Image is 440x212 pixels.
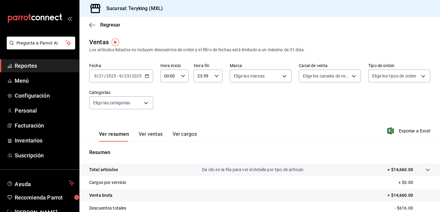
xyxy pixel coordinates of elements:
button: Pregunta a Parrot AI [7,37,75,49]
span: Pregunta a Parrot AI [16,40,66,46]
span: / [104,74,106,78]
button: open_drawer_menu [67,16,72,21]
p: Descuentos totales [89,205,126,211]
p: - $616.00 [395,205,430,211]
div: Ventas [89,38,109,47]
span: Ayuda [15,179,66,187]
input: ---- [131,74,142,78]
div: Los artículos listados no incluyen descuentos de orden y el filtro de fechas está limitado a un m... [89,47,430,53]
span: Recomienda Parrot [15,193,74,202]
span: / [122,74,124,78]
button: Ver ventas [139,131,163,142]
input: -- [94,74,97,78]
span: Elige los tipos de orden [372,73,416,79]
label: Canal de venta [299,63,361,68]
span: Elige los canales de venta [303,73,350,79]
label: Marca [230,63,292,68]
button: Ver resumen [99,131,129,142]
label: Hora fin [194,63,222,68]
h3: Sucursal: Teryking (MXL) [101,5,163,12]
button: Ver cargos [173,131,197,142]
button: Regresar [89,22,120,28]
label: Fecha [89,63,153,68]
div: navigation tabs [99,131,197,142]
p: Cargos por servicio [89,179,127,186]
span: Reportes [15,62,74,70]
span: / [130,74,131,78]
label: Hora inicio [160,63,189,68]
span: Configuración [15,92,74,100]
span: / [97,74,99,78]
img: Tooltip marker [112,38,119,46]
span: Menú [15,77,74,85]
p: Total artículos [89,167,118,173]
a: Pregunta a Parrot AI [4,44,75,51]
button: Exportar a Excel [388,127,430,135]
span: Personal [15,106,74,115]
span: Suscripción [15,151,74,160]
span: Facturación [15,121,74,130]
input: -- [124,74,130,78]
span: Regresar [100,22,120,28]
input: -- [99,74,104,78]
p: + $0.00 [398,179,430,186]
p: = $14,660.00 [387,192,430,199]
span: Elige las marcas [234,73,265,79]
p: Da clic en la fila para ver el detalle por tipo de artículo [202,167,303,173]
label: Categorías [89,90,153,95]
input: ---- [106,74,116,78]
p: Venta bruta [89,192,112,199]
span: - [117,74,118,78]
p: Resumen [89,149,430,156]
p: + $14,660.00 [387,167,413,173]
span: Elige las categorías [93,100,130,106]
span: Inventarios [15,136,74,145]
input: -- [119,74,122,78]
label: Tipo de orden [368,63,430,68]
